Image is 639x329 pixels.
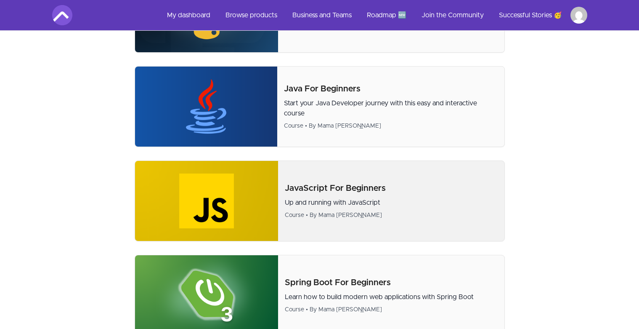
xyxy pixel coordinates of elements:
a: Browse products [219,5,284,25]
p: JavaScript For Beginners [285,182,497,194]
p: Up and running with JavaScript [285,198,497,208]
img: Profile image for Brunda V [570,7,587,24]
img: Product image for JavaScript For Beginners [135,161,278,241]
a: Product image for JavaScript For BeginnersJavaScript For BeginnersUp and running with JavaScriptC... [135,160,505,241]
nav: Main [160,5,587,25]
div: Course • By Mama [PERSON_NAME] [285,211,497,219]
p: Learn how to build modern web applications with Spring Boot [285,292,497,302]
a: Roadmap 🆕 [360,5,413,25]
a: Successful Stories 🥳 [492,5,569,25]
img: Product image for Java For Beginners [135,67,277,147]
a: Business and Teams [286,5,358,25]
a: Join the Community [415,5,491,25]
img: Amigoscode logo [52,5,72,25]
p: Spring Boot For Beginners [285,277,497,289]
div: Course • By Mama [PERSON_NAME] [285,305,497,314]
p: Java For Beginners [284,83,498,95]
a: Product image for Java For BeginnersJava For BeginnersStart your Java Developer journey with this... [135,66,505,147]
div: Course • By Mama [PERSON_NAME] [284,122,498,130]
a: My dashboard [160,5,217,25]
p: Start your Java Developer journey with this easy and interactive course [284,98,498,118]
